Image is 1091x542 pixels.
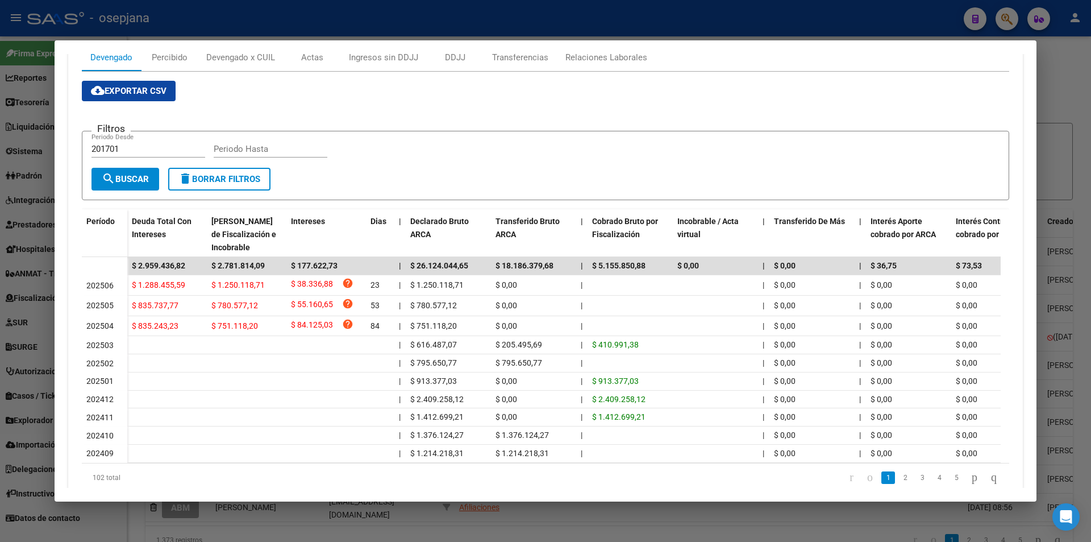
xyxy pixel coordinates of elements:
div: Relaciones Laborales [565,51,647,64]
span: $ 0,00 [774,358,796,367]
datatable-header-cell: Intereses [286,209,366,259]
span: $ 0,00 [956,449,977,458]
span: 23 [370,280,380,289]
span: | [581,395,582,404]
span: | [581,261,583,270]
span: $ 0,00 [774,449,796,458]
span: | [763,301,764,310]
span: | [859,280,861,289]
mat-icon: search [102,172,115,185]
span: | [581,431,582,440]
span: $ 177.622,73 [291,261,338,270]
span: | [763,321,764,330]
span: | [859,261,861,270]
span: $ 1.376.124,27 [495,431,549,440]
span: $ 0,00 [774,431,796,440]
span: $ 780.577,12 [211,301,258,310]
a: go to previous page [862,471,878,484]
span: Buscar [102,174,149,184]
span: $ 0,00 [956,412,977,421]
span: $ 616.487,07 [410,340,457,349]
span: Período [86,217,115,226]
span: $ 0,00 [774,321,796,330]
span: $ 0,00 [495,280,517,289]
datatable-header-cell: Transferido De Más [769,209,855,259]
span: | [399,358,401,367]
span: $ 1.288.455,59 [132,280,185,289]
a: 2 [898,471,912,484]
span: Intereses [291,217,325,226]
span: | [859,449,861,458]
span: | [399,280,401,289]
span: | [581,340,582,349]
span: $ 0,00 [956,358,977,367]
span: $ 0,00 [677,261,699,270]
span: Borrar Filtros [178,174,260,184]
span: Declarado Bruto ARCA [410,217,469,239]
span: | [763,340,764,349]
datatable-header-cell: Incobrable / Acta virtual [673,209,758,259]
span: 202503 [86,341,114,350]
button: Borrar Filtros [168,168,270,191]
datatable-header-cell: | [855,209,866,259]
span: | [581,412,582,421]
span: $ 913.377,03 [410,376,457,386]
span: $ 795.650,77 [495,358,542,367]
i: help [342,298,353,309]
span: $ 410.991,38 [592,340,639,349]
div: Devengado [90,51,132,64]
span: 84 [370,321,380,330]
span: $ 0,00 [495,321,517,330]
div: Actas [301,51,323,64]
span: 202501 [86,376,114,386]
span: $ 0,00 [956,321,977,330]
span: | [399,376,401,386]
span: | [399,395,401,404]
button: Buscar [91,168,159,191]
span: [PERSON_NAME] de Fiscalización e Incobrable [211,217,276,252]
span: $ 0,00 [956,395,977,404]
span: $ 835.737,77 [132,301,178,310]
span: | [859,431,861,440]
span: $ 0,00 [774,340,796,349]
span: $ 0,00 [956,280,977,289]
span: | [399,431,401,440]
span: 53 [370,301,380,310]
span: 202502 [86,359,114,368]
span: $ 1.214.218,31 [410,449,464,458]
i: help [342,318,353,330]
span: 202506 [86,281,114,290]
mat-icon: delete [178,172,192,185]
span: $ 0,00 [871,280,892,289]
span: $ 0,00 [956,340,977,349]
span: $ 18.186.379,68 [495,261,553,270]
span: $ 2.781.814,09 [211,261,265,270]
datatable-header-cell: | [394,209,406,259]
span: | [763,217,765,226]
span: | [859,412,861,421]
span: | [763,449,764,458]
span: $ 2.409.258,12 [592,395,646,404]
a: 5 [950,471,963,484]
span: | [399,217,401,226]
span: $ 0,00 [774,395,796,404]
li: page 3 [914,468,931,487]
a: go to last page [986,471,1002,484]
span: $ 73,53 [956,261,982,270]
span: | [399,301,401,310]
a: 3 [915,471,929,484]
span: $ 0,00 [871,395,892,404]
span: $ 26.124.044,65 [410,261,468,270]
span: Incobrable / Acta virtual [677,217,739,239]
span: $ 0,00 [495,395,517,404]
span: $ 0,00 [956,301,977,310]
li: page 1 [880,468,897,487]
datatable-header-cell: Interés Contribución cobrado por ARCA [951,209,1036,259]
span: | [399,261,401,270]
span: $ 38.336,88 [291,278,333,293]
span: $ 84.125,03 [291,318,333,334]
span: | [581,358,582,367]
div: DDJJ [445,51,465,64]
span: $ 0,00 [956,376,977,386]
span: Interés Contribución cobrado por ARCA [956,217,1030,239]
